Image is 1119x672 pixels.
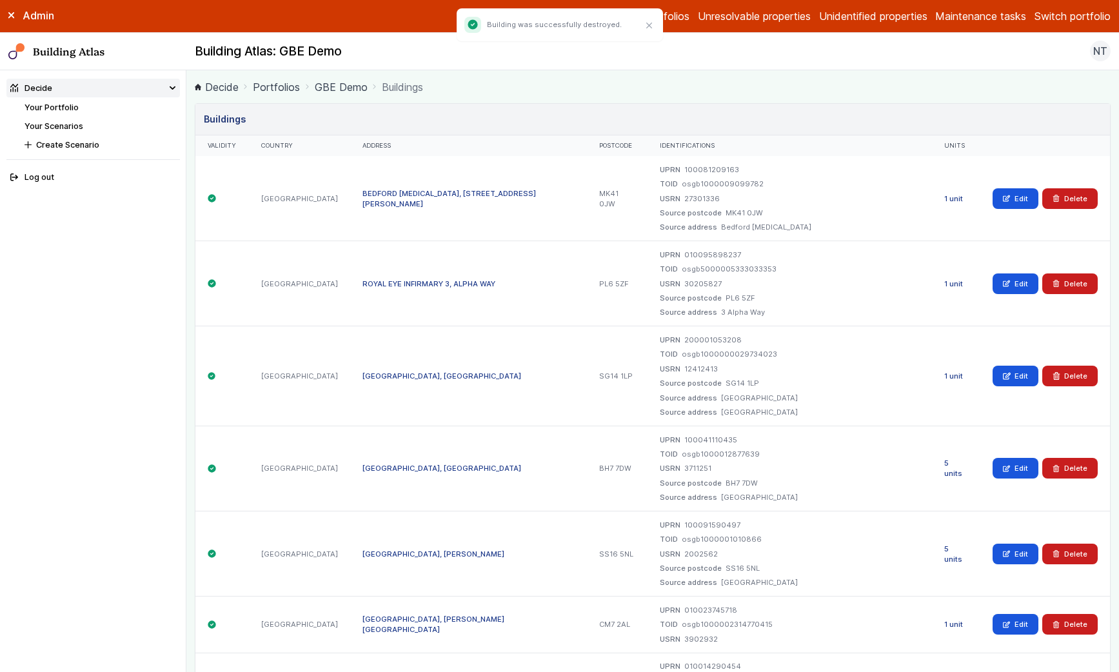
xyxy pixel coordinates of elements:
dd: 010023745718 [684,605,737,615]
dd: Bedford [MEDICAL_DATA] [721,222,811,232]
a: 1 unit [944,620,963,629]
h3: Buildings [204,112,246,126]
dd: osgb1000002314770415 [682,619,773,629]
a: 5 units [944,459,962,478]
img: main-0bbd2752.svg [8,43,25,60]
dd: MK41 0JW [726,208,763,218]
a: Maintenance tasks [935,8,1026,24]
a: Edit [993,188,1038,209]
dd: 3711251 [684,463,711,473]
a: [GEOGRAPHIC_DATA], [PERSON_NAME][GEOGRAPHIC_DATA] [362,615,504,634]
a: 1 unit [944,279,963,288]
dd: 3 Alpha Way [721,307,765,317]
dd: 100041110435 [684,435,737,445]
div: [GEOGRAPHIC_DATA] [248,156,350,241]
div: Postcode [599,142,635,150]
dt: Source address [660,407,717,417]
button: Close [641,17,658,34]
dt: Source postcode [660,378,722,388]
div: [GEOGRAPHIC_DATA] [248,597,350,653]
a: Edit [993,544,1038,564]
button: Delete [1042,366,1098,386]
h2: Building Atlas: GBE Demo [195,43,342,60]
button: Delete [1042,458,1098,479]
a: Unresolvable properties [698,8,811,24]
dd: [GEOGRAPHIC_DATA] [721,407,798,417]
dd: 100091590497 [684,520,740,530]
dt: UPRN [660,250,680,260]
a: Decide [195,79,239,95]
div: [GEOGRAPHIC_DATA] [248,511,350,596]
div: Address [362,142,574,150]
dt: TOID [660,534,678,544]
a: Edit [993,458,1038,479]
dt: UPRN [660,520,680,530]
dt: TOID [660,349,678,359]
a: 1 unit [944,194,963,203]
a: Portfolios [253,79,300,95]
button: Log out [6,168,180,187]
dt: USRN [660,279,680,289]
div: Validity [208,142,236,150]
dd: 2002562 [684,549,718,559]
div: PL6 5ZF [586,241,647,326]
dd: 010095898237 [684,250,741,260]
div: BH7 7DW [586,426,647,511]
dt: TOID [660,264,678,274]
dt: Source postcode [660,478,722,488]
dt: Source address [660,222,717,232]
button: Delete [1042,544,1098,564]
dd: SG14 1LP [726,378,759,388]
div: Units [944,142,968,150]
div: CM7 2AL [586,597,647,653]
dd: 010014290454 [684,661,741,671]
button: Delete [1042,188,1098,209]
dd: PL6 5ZF [726,293,755,303]
dd: [GEOGRAPHIC_DATA] [721,577,798,588]
dd: 3902932 [684,634,718,644]
button: Create Scenario [21,135,180,154]
a: BEDFORD [MEDICAL_DATA], [STREET_ADDRESS][PERSON_NAME] [362,189,536,208]
summary: Decide [6,79,180,97]
div: SG14 1LP [586,326,647,426]
a: Your Scenarios [25,121,83,131]
dd: osgb5000005333033353 [682,264,777,274]
dt: Source postcode [660,563,722,573]
a: Portfolios [642,8,689,24]
a: Edit [993,614,1038,635]
div: Country [261,142,338,150]
dd: osgb1000009099782 [682,179,764,189]
div: [GEOGRAPHIC_DATA] [248,426,350,511]
dt: TOID [660,449,678,459]
span: Buildings [382,79,423,95]
dt: UPRN [660,605,680,615]
dt: Source postcode [660,293,722,303]
dt: USRN [660,364,680,374]
span: NT [1093,43,1107,59]
div: Identifications [660,142,920,150]
dt: TOID [660,619,678,629]
dd: osgb1000000029734023 [682,349,777,359]
dd: BH7 7DW [726,478,758,488]
dt: USRN [660,634,680,644]
a: 5 units [944,544,962,564]
button: Switch portfolio [1035,8,1111,24]
dd: 30205827 [684,279,722,289]
dd: osgb1000012877639 [682,449,760,459]
button: Delete [1042,273,1098,294]
dt: Source address [660,577,717,588]
button: NT [1090,41,1111,61]
div: Decide [10,82,52,94]
a: Unidentified properties [819,8,927,24]
a: [GEOGRAPHIC_DATA], [PERSON_NAME] [362,549,504,558]
dd: 27301336 [684,193,720,204]
div: MK41 0JW [586,156,647,241]
dt: USRN [660,463,680,473]
dt: USRN [660,549,680,559]
dd: SS16 5NL [726,563,760,573]
dt: TOID [660,179,678,189]
dd: 100081209163 [684,164,739,175]
a: [GEOGRAPHIC_DATA], [GEOGRAPHIC_DATA] [362,464,521,473]
dt: Source postcode [660,208,722,218]
dd: 12412413 [684,364,718,374]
